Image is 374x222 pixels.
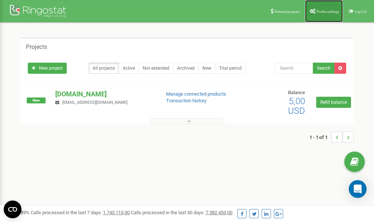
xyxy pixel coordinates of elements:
[317,10,339,14] span: Profile settings
[166,98,206,103] a: Transaction history
[310,124,354,150] nav: ...
[313,63,335,74] button: Search
[316,97,351,108] a: Refill balance
[31,210,130,215] span: Calls processed in the last 7 days :
[119,63,139,74] a: Active
[310,132,331,143] span: 1 - 1 of 1
[55,89,154,99] p: [DOMAIN_NAME]
[4,201,21,218] button: Open CMP widget
[349,180,367,198] div: Open Intercom Messenger
[26,44,47,50] h5: Projects
[215,63,246,74] a: Trial period
[28,63,67,74] a: New project
[166,91,226,97] a: Manage connected products
[173,63,199,74] a: Archived
[103,210,130,215] u: 1 745 115,00
[27,97,46,103] span: New
[198,63,215,74] a: New
[206,210,232,215] u: 7 382 453,00
[89,63,119,74] a: All projects
[139,63,173,74] a: Not extended
[62,100,128,105] span: [EMAIL_ADDRESS][DOMAIN_NAME]
[288,96,305,116] span: 5,00 USD
[275,63,313,74] input: Search
[131,210,232,215] span: Calls processed in the last 30 days :
[288,90,305,95] span: Balance
[275,10,300,14] span: Referral program
[355,10,367,14] span: Log Out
